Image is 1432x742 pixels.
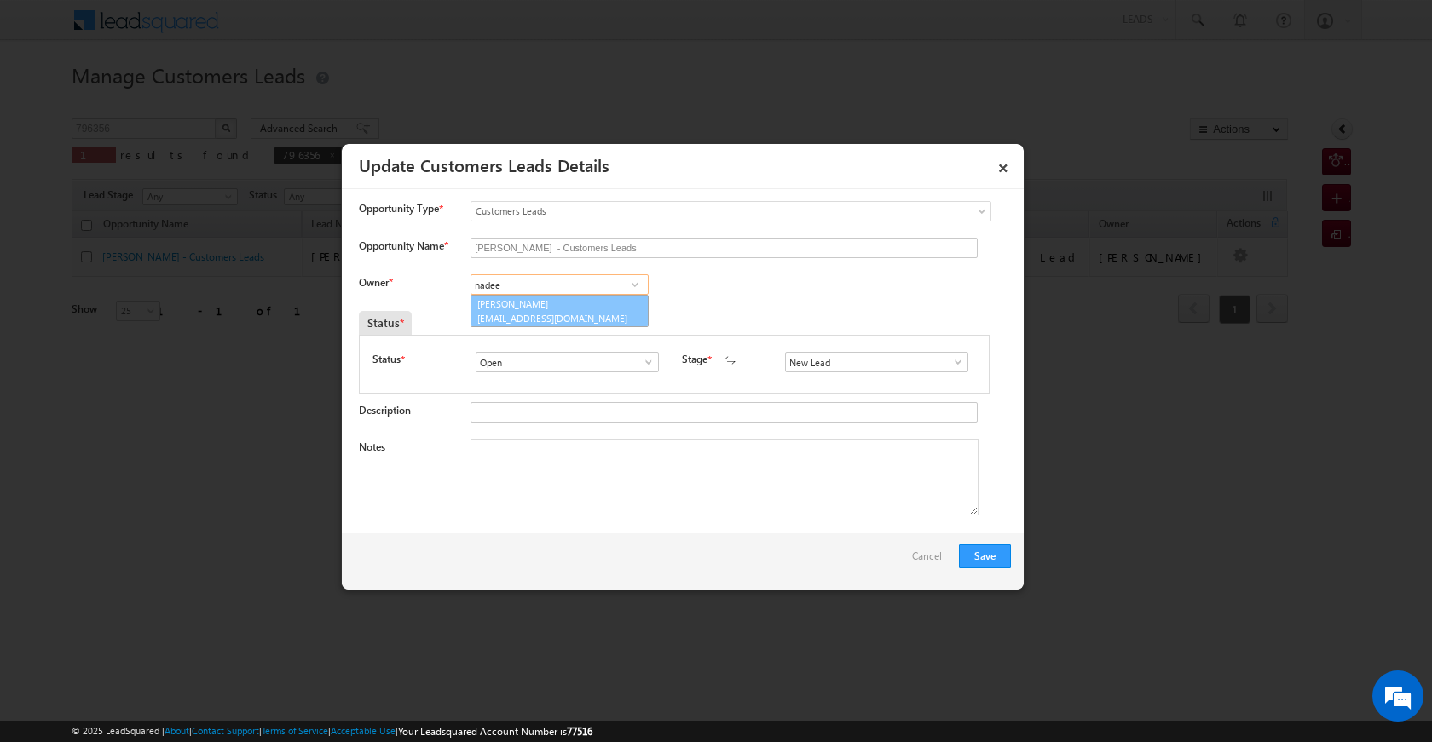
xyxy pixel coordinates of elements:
a: Show All Items [624,276,645,293]
button: Save [959,544,1011,568]
a: Customers Leads [471,201,991,221]
a: Terms of Service [262,725,328,736]
label: Status [372,352,401,367]
input: Type to Search [476,352,659,372]
span: Customers Leads [471,204,921,219]
label: Notes [359,440,385,453]
a: Cancel [912,544,950,577]
label: Owner [359,276,392,289]
label: Stage [682,352,707,367]
em: Start Chat [232,525,309,548]
div: Chat with us now [89,89,286,112]
a: About [165,725,189,736]
a: Update Customers Leads Details [359,152,609,176]
div: Status [359,311,412,335]
a: [PERSON_NAME] [471,295,649,327]
textarea: Type your message and hit 'Enter' [22,158,311,510]
a: Show All Items [943,354,964,371]
span: [EMAIL_ADDRESS][DOMAIN_NAME] [477,312,631,325]
label: Opportunity Name [359,239,447,252]
a: Acceptable Use [331,725,396,736]
a: × [989,150,1018,180]
a: Show All Items [633,354,655,371]
span: Opportunity Type [359,201,439,216]
label: Description [359,404,411,417]
input: Type to Search [785,352,968,372]
span: Your Leadsquared Account Number is [398,725,592,738]
a: Contact Support [192,725,259,736]
img: d_60004797649_company_0_60004797649 [29,89,72,112]
div: Minimize live chat window [280,9,320,49]
span: © 2025 LeadSquared | | | | | [72,723,592,739]
span: 77516 [567,725,592,738]
input: Type to Search [471,274,649,295]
